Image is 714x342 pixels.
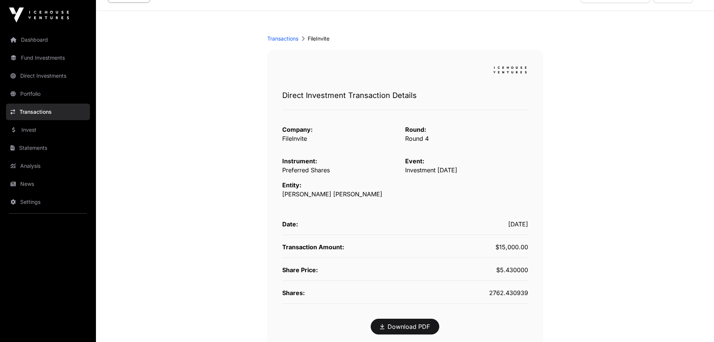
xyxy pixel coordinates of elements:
a: FileInvite [282,135,307,142]
a: Transactions [6,104,90,120]
button: Download PDF [371,319,439,334]
span: Shares: [282,289,305,297]
div: $5.430000 [405,265,528,274]
div: $15,000.00 [405,243,528,252]
span: Round 4 [405,135,429,142]
span: Preferred Shares [282,166,330,174]
span: Entity: [282,181,301,189]
div: FileInvite [267,35,543,42]
a: Settings [6,194,90,210]
a: Download PDF [380,322,430,331]
h1: Direct Investment Transaction Details [282,90,528,101]
span: Event: [405,157,424,165]
a: Dashboard [6,32,90,48]
span: Investment [DATE] [405,166,457,174]
div: 2762.430939 [405,288,528,297]
span: [PERSON_NAME] [PERSON_NAME] [282,190,382,198]
span: Company: [282,126,313,133]
span: Round: [405,126,426,133]
iframe: Chat Widget [677,306,714,342]
a: Portfolio [6,86,90,102]
img: logo [492,65,528,75]
a: Direct Investments [6,68,90,84]
a: News [6,176,90,192]
div: [DATE] [405,220,528,229]
a: Transactions [267,35,298,42]
span: Transaction Amount: [282,243,344,251]
span: Share Price: [282,266,318,274]
img: Icehouse Ventures Logo [9,8,69,23]
a: Invest [6,122,90,138]
a: Fund Investments [6,50,90,66]
span: Instrument: [282,157,317,165]
a: Analysis [6,158,90,174]
a: Statements [6,140,90,156]
span: Date: [282,220,298,228]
